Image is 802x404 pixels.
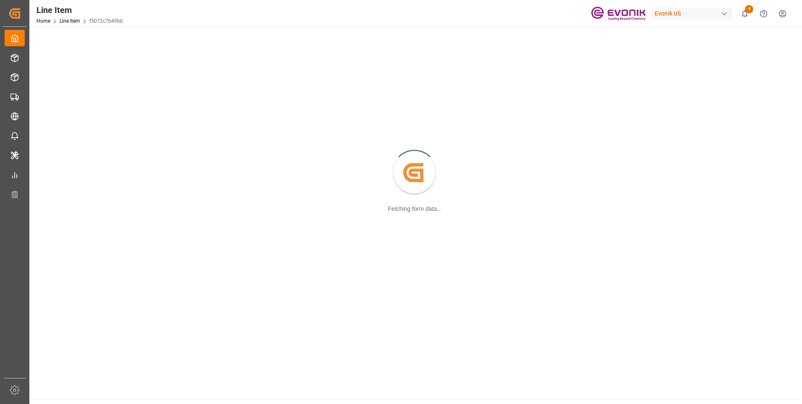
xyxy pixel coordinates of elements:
a: Line Item [60,18,80,24]
button: show 4 new notifications [735,4,754,23]
div: Fetching form data... [388,205,442,213]
img: Evonik-brand-mark-Deep-Purple-RGB.jpeg_1700498283.jpeg [591,6,646,21]
span: 4 [745,5,753,13]
a: Home [36,18,50,24]
div: Evonik US [651,8,732,20]
button: Evonik US [651,5,735,21]
button: Help Center [754,4,773,23]
div: Line Item [36,4,123,16]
